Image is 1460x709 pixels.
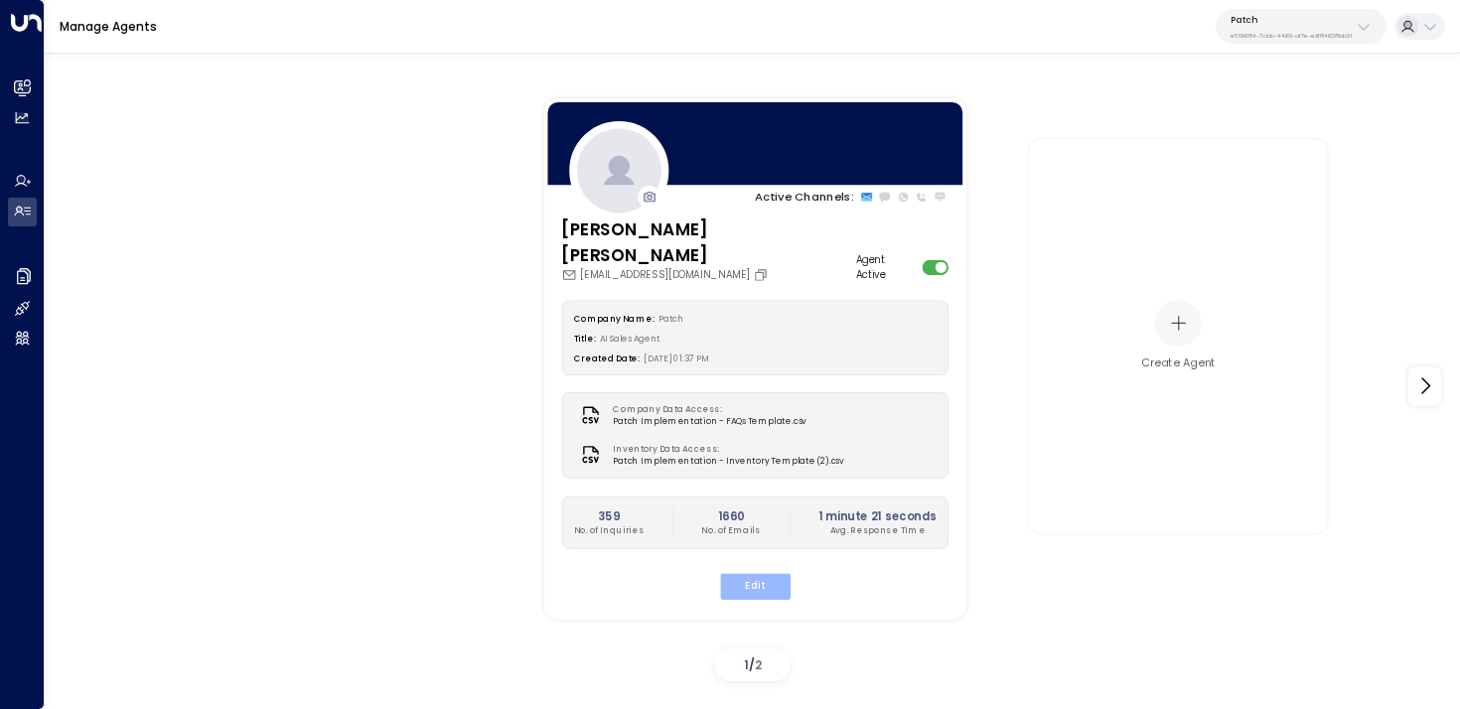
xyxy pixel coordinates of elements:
p: Avg. Response Time [817,523,936,536]
span: Patch [658,313,684,324]
h2: 1 minute 21 seconds [817,506,936,523]
p: Active Channels: [755,188,853,205]
span: 2 [755,656,762,673]
p: Patch [1231,14,1352,26]
button: Patche5119684-7cbb-4469-af7e-e9f84628bb31 [1216,9,1387,44]
div: [EMAIL_ADDRESS][DOMAIN_NAME] [561,267,855,282]
div: Create Agent [1141,355,1216,371]
span: [DATE] 01:37 PM [644,353,709,363]
span: Patch Implementation - Inventory Template (2).csv [613,455,843,468]
label: Created Date: [573,353,639,363]
h2: 1660 [701,506,761,523]
span: AI Sales Agent [599,333,659,344]
a: Manage Agents [60,18,157,35]
span: Patch Implementation - FAQs Template.csv [613,416,806,429]
label: Inventory Data Access: [613,442,836,455]
p: No. of Emails [701,523,761,536]
p: e5119684-7cbb-4469-af7e-e9f84628bb31 [1231,32,1352,40]
button: Copy [753,267,772,282]
div: / [715,648,790,681]
p: No. of Inquiries [573,523,644,536]
h2: 359 [573,506,644,523]
label: Company Name: [573,313,654,324]
span: 1 [744,656,749,673]
label: Title: [573,333,595,344]
button: Edit [719,573,790,599]
label: Agent Active [855,252,917,282]
h3: [PERSON_NAME] [PERSON_NAME] [561,216,855,267]
label: Company Data Access: [613,403,800,416]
